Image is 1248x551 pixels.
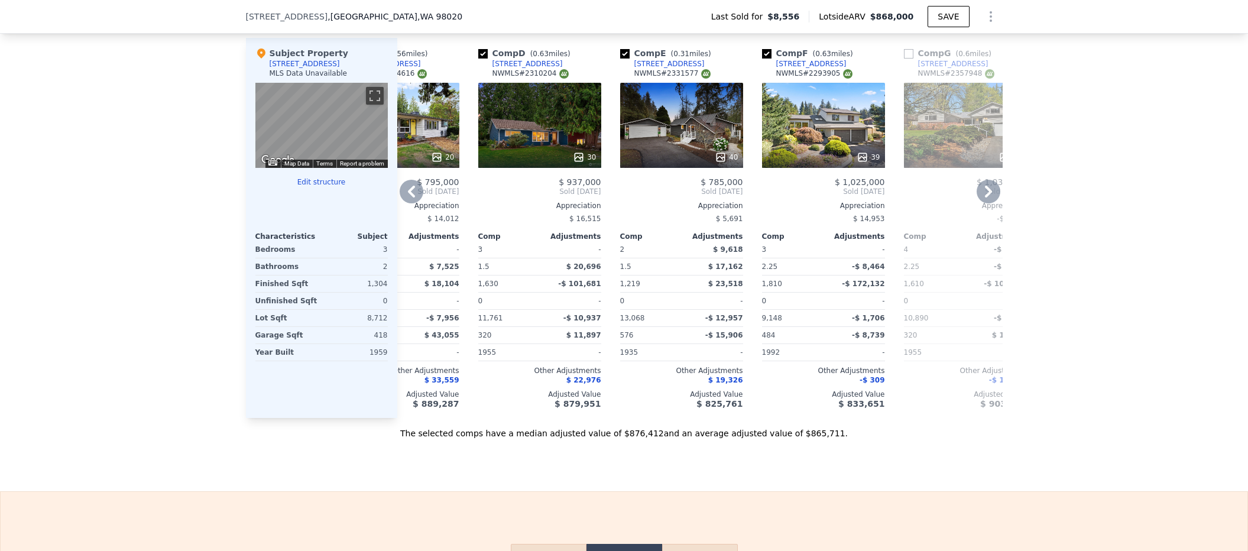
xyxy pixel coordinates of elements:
span: 3 [478,245,483,254]
div: 1959 [324,344,388,361]
span: ( miles) [808,50,858,58]
div: - [542,344,601,361]
span: $868,000 [870,12,914,21]
div: 20 [431,151,454,163]
button: Toggle fullscreen view [366,87,384,105]
span: $ 12,877 [992,331,1027,339]
div: 8,712 [324,310,388,326]
span: $ 18,104 [424,280,459,288]
span: 1,219 [620,280,640,288]
button: Keyboard shortcuts [268,160,277,166]
div: NWMLS # 2357948 [918,69,994,79]
span: 0 [620,297,625,305]
span: $ 14,012 [427,215,459,223]
div: - [826,293,885,309]
span: 0 [904,297,909,305]
span: 1,810 [762,280,782,288]
div: 2 [324,258,388,275]
div: Other Adjustments [762,366,885,375]
span: $ 23,518 [708,280,743,288]
div: Street View [255,83,388,168]
span: -$ 12,957 [705,314,743,322]
span: 1,610 [904,280,924,288]
div: The selected comps have a median adjusted value of $876,412 and an average adjusted value of $865... [246,418,1003,439]
div: - [826,344,885,361]
div: [STREET_ADDRESS] [776,59,847,69]
div: Adjusted Value [620,390,743,399]
div: Comp [620,232,682,241]
div: [STREET_ADDRESS] [492,59,563,69]
div: Comp F [762,47,858,59]
span: -$ 103,305 [984,280,1026,288]
div: [STREET_ADDRESS] [634,59,705,69]
span: $ 16,515 [569,215,601,223]
div: Bedrooms [255,241,319,258]
span: Sold [DATE] [762,187,885,196]
span: $ 1,035,000 [977,177,1027,187]
div: MLS Data Unavailable [270,69,348,78]
div: Subject [322,232,388,241]
span: Sold [DATE] [336,187,459,196]
span: 320 [478,331,492,339]
span: 0.63 [815,50,831,58]
span: 9,148 [762,314,782,322]
div: Adjusted Value [336,390,459,399]
span: 320 [904,331,918,339]
div: Appreciation [762,201,885,210]
img: NWMLS Logo [559,69,569,79]
div: Comp G [904,47,996,59]
div: Comp D [478,47,575,59]
span: ( miles) [666,50,716,58]
div: Year Built [255,344,319,361]
span: -$ 15,906 [705,331,743,339]
span: -$ 8,370 [994,245,1026,254]
div: - [542,241,601,258]
div: 1955 [478,344,537,361]
span: $ 825,761 [696,399,743,409]
div: 1.5 [478,258,537,275]
div: Appreciation [620,201,743,210]
span: ( miles) [382,50,432,58]
span: $ 17,162 [708,262,743,271]
span: [STREET_ADDRESS] [246,11,328,22]
div: Other Adjustments [620,366,743,375]
span: 484 [762,331,776,339]
div: Appreciation [478,201,601,210]
span: ( miles) [951,50,996,58]
div: - [542,293,601,309]
div: 1992 [762,344,821,361]
span: $ 795,000 [417,177,459,187]
span: $ 43,055 [424,331,459,339]
div: Other Adjustments [478,366,601,375]
span: 0.63 [533,50,549,58]
a: [STREET_ADDRESS] [762,59,847,69]
a: [STREET_ADDRESS] [904,59,988,69]
span: $ 1,025,000 [835,177,885,187]
img: NWMLS Logo [701,69,711,79]
span: -$ 1,706 [852,314,884,322]
span: $ 833,651 [838,399,884,409]
div: Adjusted Value [762,390,885,399]
div: Subject Property [255,47,348,59]
div: Other Adjustments [904,366,1027,375]
div: 39 [857,151,880,163]
div: NWMLS # 2331577 [634,69,711,79]
div: 2.25 [762,258,821,275]
span: Sold [DATE] [904,187,1027,196]
span: $ 9,618 [713,245,743,254]
span: 0.31 [673,50,689,58]
img: NWMLS Logo [985,69,994,79]
div: Finished Sqft [255,275,319,292]
div: 0 [324,293,388,309]
span: -$ 8,464 [852,262,884,271]
div: Other Adjustments [336,366,459,375]
span: 0 [762,297,767,305]
div: 3 [324,241,388,258]
div: 1955 [904,344,963,361]
div: - [684,344,743,361]
span: -$ 309 [860,376,885,384]
span: 576 [620,331,634,339]
div: 30 [999,151,1022,163]
div: [STREET_ADDRESS] [270,59,340,69]
span: -$ 172,132 [842,280,884,288]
